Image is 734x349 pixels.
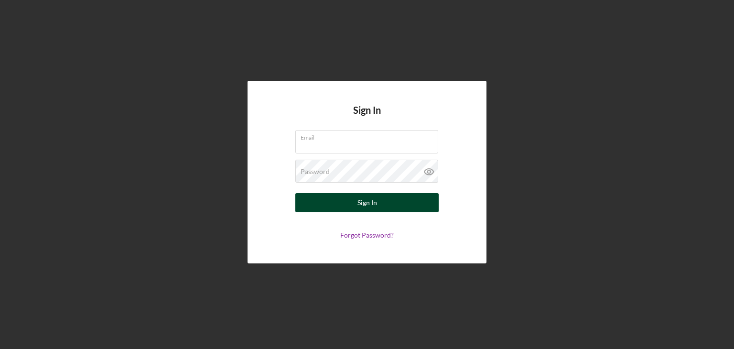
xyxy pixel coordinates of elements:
[301,168,330,175] label: Password
[357,193,377,212] div: Sign In
[301,131,438,141] label: Email
[295,193,439,212] button: Sign In
[340,231,394,239] a: Forgot Password?
[353,105,381,130] h4: Sign In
